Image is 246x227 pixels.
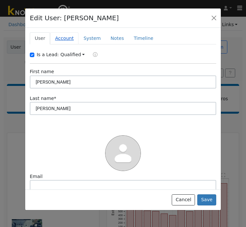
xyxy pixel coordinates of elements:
a: Qualified [61,52,85,57]
label: Last name [30,95,56,102]
label: Is a Lead: [37,51,59,58]
label: First name [30,68,54,75]
a: Timeline [129,32,158,44]
a: System [79,32,106,44]
h4: Edit User: [PERSON_NAME] [30,13,119,23]
button: Save [197,194,216,205]
a: Account [50,32,79,44]
span: Required [54,96,56,101]
input: Is a Lead: [30,53,34,57]
label: Email [30,173,43,180]
a: User [30,32,50,44]
a: Lead [88,51,97,59]
a: Notes [106,32,129,44]
button: Cancel [172,194,195,205]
